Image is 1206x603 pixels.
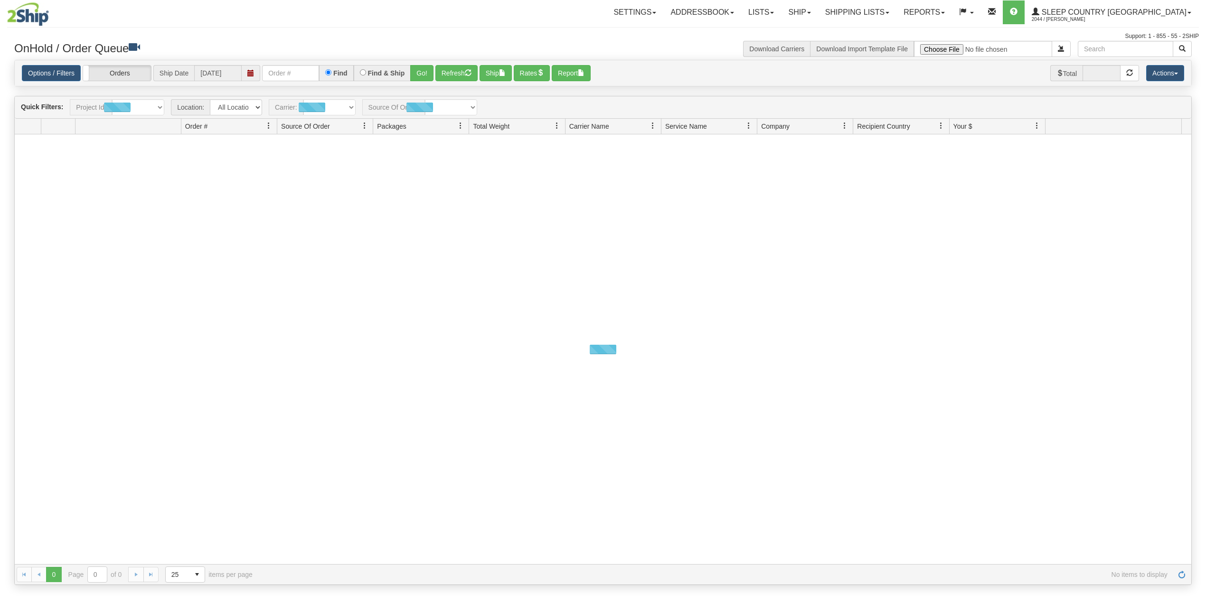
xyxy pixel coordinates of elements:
img: logo2044.jpg [7,2,49,26]
div: grid toolbar [15,96,1191,119]
a: Sleep Country [GEOGRAPHIC_DATA] 2044 / [PERSON_NAME] [1025,0,1198,24]
a: Download Carriers [749,45,804,53]
label: Quick Filters: [21,102,63,112]
span: Order # [185,122,207,131]
button: Go! [410,65,433,81]
a: Company filter column settings [837,118,853,134]
label: Find & Ship [368,70,405,76]
a: Carrier Name filter column settings [645,118,661,134]
a: Recipient Country filter column settings [933,118,949,134]
a: Lists [741,0,781,24]
span: select [189,567,205,582]
span: items per page [165,566,253,583]
span: Location: [171,99,210,115]
button: Refresh [435,65,478,81]
a: Settings [606,0,663,24]
a: Service Name filter column settings [741,118,757,134]
iframe: chat widget [1184,253,1205,350]
span: 2044 / [PERSON_NAME] [1032,15,1103,24]
label: Orders [83,66,151,81]
span: Source Of Order [281,122,330,131]
span: 25 [171,570,184,579]
h3: OnHold / Order Queue [14,41,596,55]
span: Carrier Name [569,122,609,131]
a: Total Weight filter column settings [549,118,565,134]
span: No items to display [266,571,1168,578]
button: Ship [480,65,512,81]
button: Actions [1146,65,1184,81]
a: Options / Filters [22,65,81,81]
a: Your $ filter column settings [1029,118,1045,134]
a: Shipping lists [818,0,896,24]
span: Recipient Country [857,122,910,131]
button: Report [552,65,591,81]
a: Download Import Template File [816,45,908,53]
span: Company [761,122,790,131]
span: Service Name [665,122,707,131]
span: Your $ [953,122,972,131]
button: Rates [514,65,550,81]
input: Import [914,41,1052,57]
span: Page 0 [46,567,61,582]
input: Order # [262,65,319,81]
span: Packages [377,122,406,131]
a: Addressbook [663,0,741,24]
a: Source Of Order filter column settings [357,118,373,134]
span: Ship Date [153,65,194,81]
a: Ship [781,0,818,24]
input: Search [1078,41,1173,57]
a: Reports [896,0,952,24]
span: Sleep Country [GEOGRAPHIC_DATA] [1039,8,1187,16]
a: Refresh [1174,567,1189,582]
span: Page of 0 [68,566,122,583]
span: Total Weight [473,122,509,131]
span: Total [1050,65,1083,81]
a: Order # filter column settings [261,118,277,134]
a: Packages filter column settings [452,118,469,134]
button: Search [1173,41,1192,57]
div: Support: 1 - 855 - 55 - 2SHIP [7,32,1199,40]
span: Page sizes drop down [165,566,205,583]
label: Find [333,70,348,76]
